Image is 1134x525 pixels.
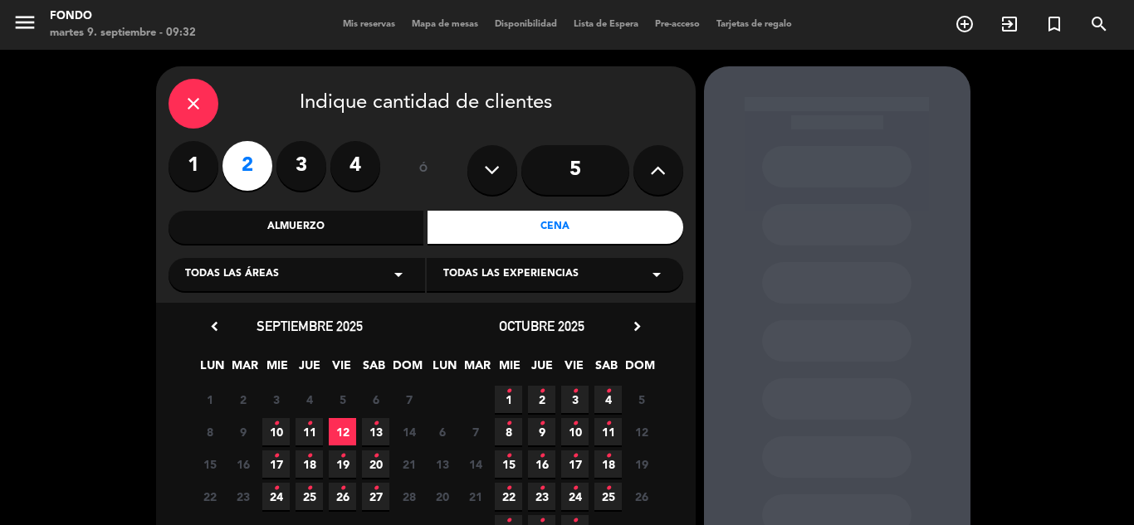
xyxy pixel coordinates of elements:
[561,386,589,413] span: 3
[539,378,545,405] i: •
[495,483,522,510] span: 22
[495,450,522,478] span: 15
[647,20,708,29] span: Pre-acceso
[393,356,420,383] span: DOM
[560,356,588,383] span: VIE
[561,483,589,510] span: 24
[273,475,279,502] i: •
[462,483,489,510] span: 21
[306,443,312,469] i: •
[495,418,522,445] span: 8
[296,483,323,510] span: 25
[428,450,456,478] span: 13
[593,356,620,383] span: SAB
[373,411,379,437] i: •
[362,483,389,510] span: 27
[499,318,584,334] span: octubre 2025
[625,356,653,383] span: DOM
[395,418,423,445] span: 14
[561,450,589,478] span: 17
[428,483,456,510] span: 20
[708,20,800,29] span: Tarjetas de regalo
[169,211,424,244] div: Almuerzo
[528,450,555,478] span: 16
[362,386,389,413] span: 6
[506,443,511,469] i: •
[306,475,312,502] i: •
[306,411,312,437] i: •
[1044,14,1064,34] i: turned_in_not
[262,483,290,510] span: 24
[496,356,523,383] span: MIE
[330,141,380,191] label: 4
[395,386,423,413] span: 7
[647,265,667,284] i: arrow_drop_down
[262,450,290,478] span: 17
[528,483,555,510] span: 23
[231,356,258,383] span: MAR
[296,418,323,445] span: 11
[605,475,611,502] i: •
[296,450,323,478] span: 18
[229,483,257,510] span: 23
[462,418,489,445] span: 7
[229,386,257,413] span: 2
[196,450,223,478] span: 15
[273,411,279,437] i: •
[539,475,545,502] i: •
[196,418,223,445] span: 8
[506,411,511,437] i: •
[403,20,486,29] span: Mapa de mesas
[395,483,423,510] span: 28
[196,483,223,510] span: 22
[628,483,655,510] span: 26
[628,386,655,413] span: 5
[462,450,489,478] span: 14
[528,418,555,445] span: 9
[528,356,555,383] span: JUE
[572,378,578,405] i: •
[594,450,622,478] span: 18
[12,10,37,35] i: menu
[572,411,578,437] i: •
[12,10,37,41] button: menu
[362,418,389,445] span: 13
[276,141,326,191] label: 3
[528,386,555,413] span: 2
[395,450,423,478] span: 21
[594,418,622,445] span: 11
[50,8,196,25] div: Fondo
[431,356,458,383] span: LUN
[263,356,291,383] span: MIE
[329,450,356,478] span: 19
[1089,14,1109,34] i: search
[561,418,589,445] span: 10
[262,418,290,445] span: 10
[389,265,408,284] i: arrow_drop_down
[605,411,611,437] i: •
[340,443,345,469] i: •
[955,14,975,34] i: add_circle_outline
[486,20,565,29] span: Disponibilidad
[572,475,578,502] i: •
[222,141,272,191] label: 2
[328,356,355,383] span: VIE
[196,386,223,413] span: 1
[539,443,545,469] i: •
[594,483,622,510] span: 25
[340,475,345,502] i: •
[183,94,203,114] i: close
[169,79,683,129] div: Indique cantidad de clientes
[628,450,655,478] span: 19
[360,356,388,383] span: SAB
[198,356,226,383] span: LUN
[206,318,223,335] i: chevron_left
[169,141,218,191] label: 1
[273,443,279,469] i: •
[229,450,257,478] span: 16
[506,475,511,502] i: •
[594,386,622,413] span: 4
[463,356,491,383] span: MAR
[257,318,363,334] span: septiembre 2025
[296,356,323,383] span: JUE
